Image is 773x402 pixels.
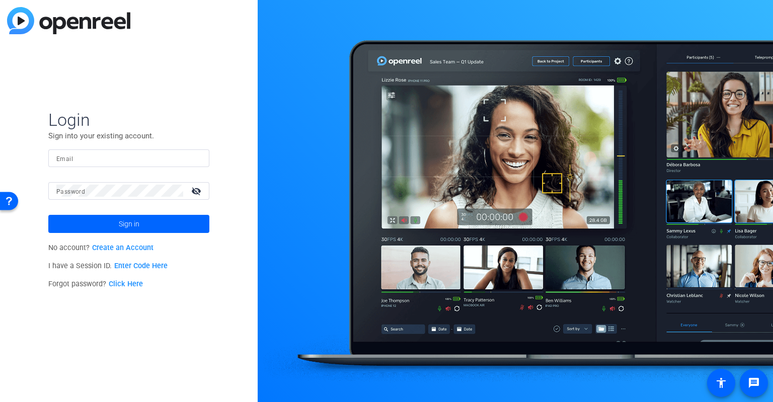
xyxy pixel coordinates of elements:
[56,188,85,195] mat-label: Password
[119,211,139,236] span: Sign in
[48,130,209,141] p: Sign into your existing account.
[48,109,209,130] span: Login
[7,7,130,34] img: blue-gradient.svg
[56,152,201,164] input: Enter Email Address
[114,262,168,270] a: Enter Code Here
[109,280,143,288] a: Click Here
[48,244,153,252] span: No account?
[56,155,73,163] mat-label: Email
[715,377,727,389] mat-icon: accessibility
[92,244,153,252] a: Create an Account
[48,215,209,233] button: Sign in
[185,184,209,198] mat-icon: visibility_off
[48,280,143,288] span: Forgot password?
[748,377,760,389] mat-icon: message
[48,262,168,270] span: I have a Session ID.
